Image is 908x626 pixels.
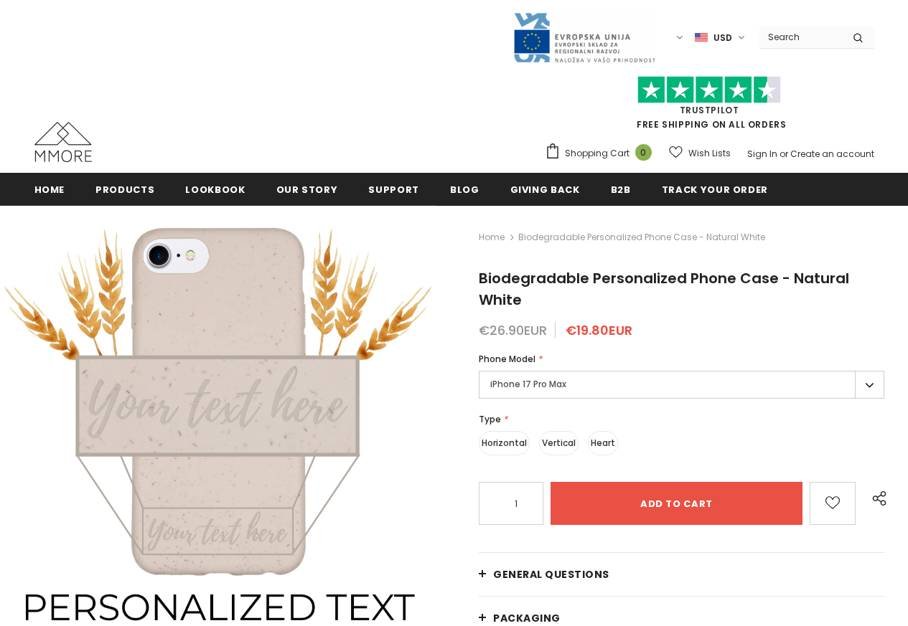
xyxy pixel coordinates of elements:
span: Type [479,413,501,425]
label: Horizontal [479,431,530,455]
a: Javni Razpis [512,31,656,43]
span: Shopping Cart [565,146,629,161]
img: Trust Pilot Stars [637,76,781,104]
span: General Questions [493,567,609,582]
a: Track your order [662,173,768,205]
span: Biodegradable Personalized Phone Case - Natural White [518,229,765,246]
span: Our Story [276,183,338,196]
a: Home [479,229,505,246]
input: Search Site [759,27,842,47]
span: support [368,183,419,196]
a: Our Story [276,173,338,205]
a: B2B [611,173,631,205]
label: Heart [588,431,618,455]
span: USD [713,31,732,45]
a: Shopping Cart 0 [545,143,659,164]
a: Lookbook [185,173,245,205]
span: 0 [635,144,652,161]
span: €19.80EUR [566,321,632,339]
span: Lookbook [185,183,245,196]
span: Giving back [510,183,580,196]
a: Blog [450,173,479,205]
span: Products [95,183,154,196]
img: Javni Razpis [512,11,656,64]
a: Wish Lists [669,141,731,166]
a: General Questions [479,553,884,596]
label: Vertical [539,431,579,455]
a: Home [34,173,65,205]
span: Track your order [662,183,768,196]
span: PACKAGING [493,611,561,625]
label: iPhone 17 Pro Max [479,371,884,399]
span: Home [34,183,65,196]
a: support [368,173,419,205]
img: USD [695,32,708,44]
a: Products [95,173,154,205]
span: Biodegradable Personalized Phone Case - Natural White [479,268,849,310]
span: or [780,148,788,160]
span: Blog [450,183,479,196]
img: MMORE Cases [34,122,92,162]
a: Trustpilot [680,104,739,116]
span: B2B [611,183,631,196]
span: Wish Lists [688,146,731,161]
a: Create an account [790,148,874,160]
span: FREE SHIPPING ON ALL ORDERS [545,82,874,131]
a: Sign In [747,148,777,160]
span: €26.90EUR [479,321,547,339]
span: Phone Model [479,353,535,365]
a: Giving back [510,173,580,205]
input: Add to cart [551,482,802,525]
